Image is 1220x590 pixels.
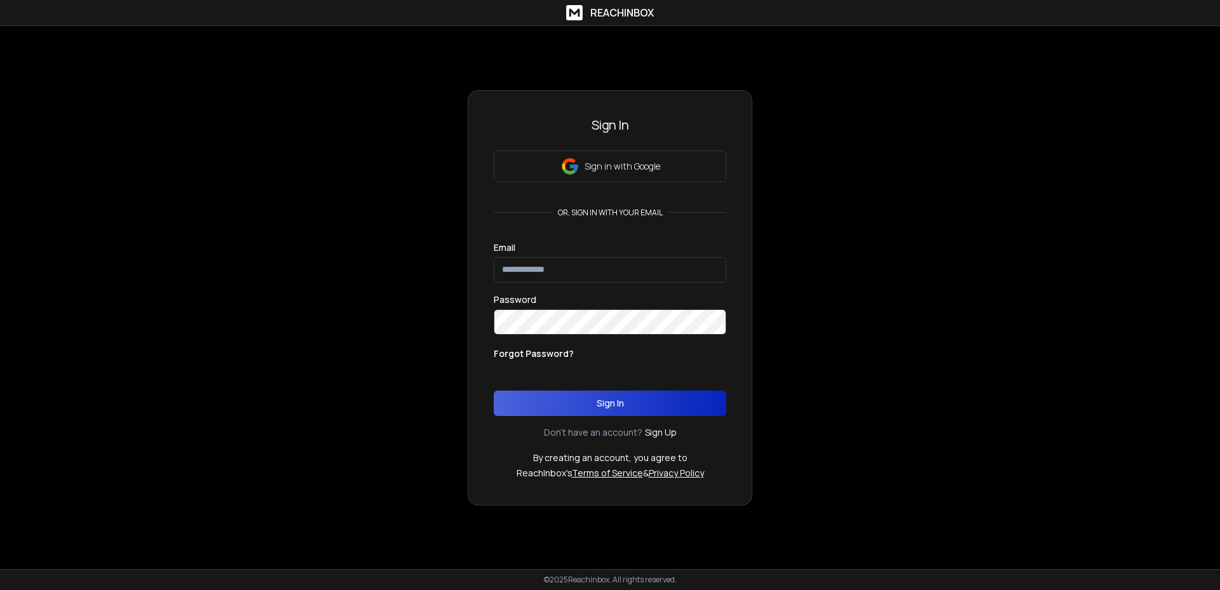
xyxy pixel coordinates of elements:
[494,116,726,134] h3: Sign In
[585,160,660,173] p: Sign in with Google
[566,5,654,20] a: ReachInbox
[572,467,643,479] a: Terms of Service
[517,467,704,479] p: ReachInbox's &
[494,295,536,304] label: Password
[590,5,654,20] h1: ReachInbox
[533,452,688,464] p: By creating an account, you agree to
[645,426,677,439] a: Sign Up
[544,575,677,585] p: © 2025 Reachinbox. All rights reserved.
[494,391,726,416] button: Sign In
[649,467,704,479] a: Privacy Policy
[544,426,642,439] p: Don't have an account?
[494,151,726,182] button: Sign in with Google
[494,347,574,360] p: Forgot Password?
[553,208,668,218] p: or, sign in with your email
[494,243,515,252] label: Email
